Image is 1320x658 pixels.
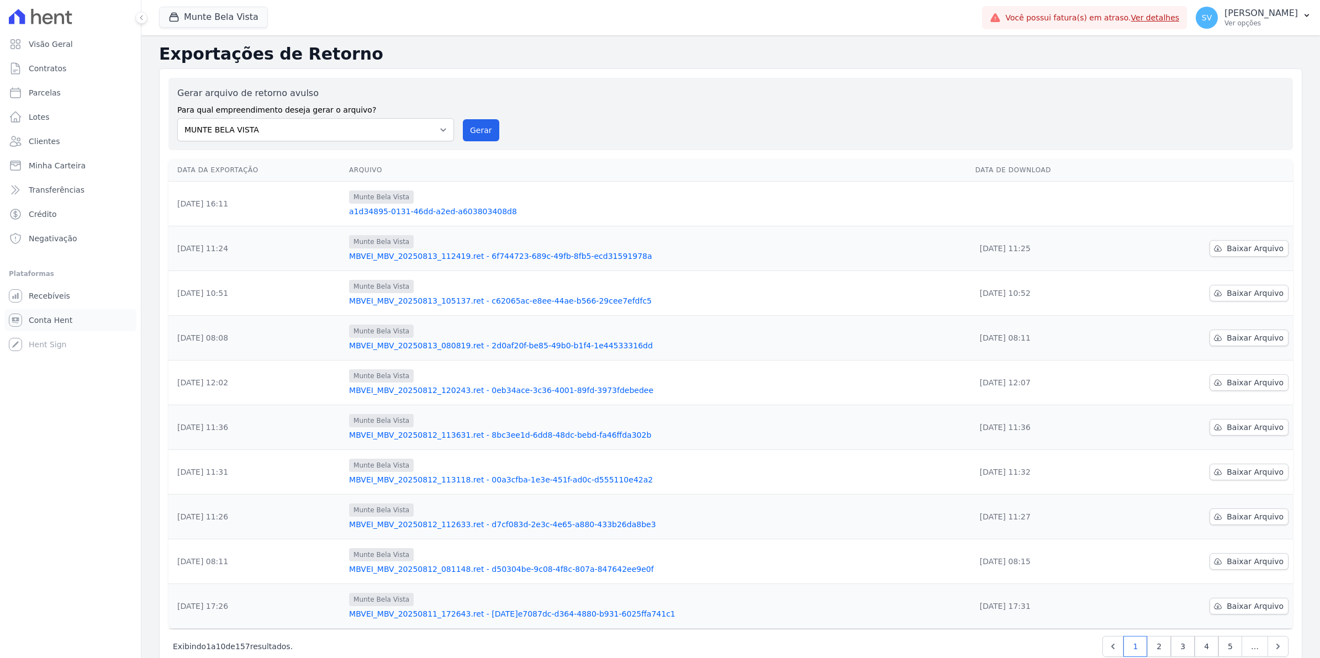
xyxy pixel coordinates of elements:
[1210,419,1289,436] a: Baixar Arquivo
[349,235,414,248] span: Munte Bela Vista
[1210,464,1289,480] a: Baixar Arquivo
[1227,556,1284,567] span: Baixar Arquivo
[1187,2,1320,33] button: SV [PERSON_NAME] Ver opções
[206,642,211,651] span: 1
[4,203,136,225] a: Crédito
[173,641,293,652] p: Exibindo a de resultados.
[1171,636,1195,657] a: 3
[168,539,345,584] td: [DATE] 08:11
[159,7,268,28] button: Munte Bela Vista
[1195,636,1218,657] a: 4
[1210,285,1289,301] a: Baixar Arquivo
[349,503,414,517] span: Munte Bela Vista
[177,87,454,100] label: Gerar arquivo de retorno avulso
[349,474,967,485] a: MBVEI_MBV_20250812_113118.ret - 00a3cfba-1e3e-451f-ad0c-d555110e42a2
[29,315,72,326] span: Conta Hent
[349,519,967,530] a: MBVEI_MBV_20250812_112633.ret - d7cf083d-2e3c-4e65-a880-433b26da8be3
[1227,332,1284,343] span: Baixar Arquivo
[971,539,1129,584] td: [DATE] 08:15
[168,450,345,495] td: [DATE] 11:31
[971,271,1129,316] td: [DATE] 10:52
[4,227,136,250] a: Negativação
[1268,636,1289,657] a: Next
[9,267,132,280] div: Plataformas
[349,280,414,293] span: Munte Bela Vista
[216,642,226,651] span: 10
[168,316,345,360] td: [DATE] 08:08
[1210,374,1289,391] a: Baixar Arquivo
[29,184,85,195] span: Transferências
[349,325,414,338] span: Munte Bela Vista
[4,106,136,128] a: Lotes
[29,233,77,244] span: Negativação
[349,459,414,472] span: Munte Bela Vista
[168,495,345,539] td: [DATE] 11:26
[971,495,1129,539] td: [DATE] 11:27
[1131,13,1180,22] a: Ver detalhes
[1224,19,1298,28] p: Ver opções
[4,179,136,201] a: Transferências
[1147,636,1171,657] a: 2
[4,155,136,177] a: Minha Carteira
[1202,14,1212,22] span: SV
[349,414,414,427] span: Munte Bela Vista
[29,160,86,171] span: Minha Carteira
[235,642,250,651] span: 157
[971,360,1129,405] td: [DATE] 12:07
[1242,636,1268,657] span: …
[349,385,967,396] a: MBVEI_MBV_20250812_120243.ret - 0eb34ace-3c36-4001-89fd-3973fdebedee
[1227,377,1284,388] span: Baixar Arquivo
[349,251,967,262] a: MBVEI_MBV_20250813_112419.ret - 6f744723-689c-49fb-8fb5-ecd31591978a
[29,290,70,301] span: Recebíveis
[971,316,1129,360] td: [DATE] 08:11
[971,584,1129,629] td: [DATE] 17:31
[971,450,1129,495] td: [DATE] 11:32
[1123,636,1147,657] a: 1
[1005,12,1179,24] span: Você possui fatura(s) em atraso.
[168,182,345,226] td: [DATE] 16:11
[159,44,1302,64] h2: Exportações de Retorno
[349,369,414,383] span: Munte Bela Vista
[349,564,967,575] a: MBVEI_MBV_20250812_081148.ret - d50304be-9c08-4f8c-807a-847642ee9e0f
[168,405,345,450] td: [DATE] 11:36
[1227,243,1284,254] span: Baixar Arquivo
[463,119,499,141] button: Gerar
[349,593,414,606] span: Munte Bela Vista
[349,429,967,441] a: MBVEI_MBV_20250812_113631.ret - 8bc3ee1d-6dd8-48dc-bebd-fa46ffda302b
[29,209,57,220] span: Crédito
[971,405,1129,450] td: [DATE] 11:36
[349,340,967,351] a: MBVEI_MBV_20250813_080819.ret - 2d0af20f-be85-49b0-b1f4-1e44533316dd
[1210,330,1289,346] a: Baixar Arquivo
[1102,636,1123,657] a: Previous
[1227,288,1284,299] span: Baixar Arquivo
[1227,422,1284,433] span: Baixar Arquivo
[1210,240,1289,257] a: Baixar Arquivo
[1210,553,1289,570] a: Baixar Arquivo
[349,206,967,217] a: a1d34895-0131-46dd-a2ed-a603803408d8
[168,226,345,271] td: [DATE] 11:24
[4,57,136,79] a: Contratos
[29,39,73,50] span: Visão Geral
[1227,466,1284,477] span: Baixar Arquivo
[349,548,414,561] span: Munte Bela Vista
[1218,636,1242,657] a: 5
[29,136,60,147] span: Clientes
[349,295,967,306] a: MBVEI_MBV_20250813_105137.ret - c62065ac-e8ee-44ae-b566-29cee7efdfc5
[971,159,1129,182] th: Data de Download
[1210,598,1289,614] a: Baixar Arquivo
[4,285,136,307] a: Recebíveis
[29,87,61,98] span: Parcelas
[1227,601,1284,612] span: Baixar Arquivo
[168,584,345,629] td: [DATE] 17:26
[168,360,345,405] td: [DATE] 12:02
[168,271,345,316] td: [DATE] 10:51
[4,33,136,55] a: Visão Geral
[29,63,66,74] span: Contratos
[1224,8,1298,19] p: [PERSON_NAME]
[349,190,414,204] span: Munte Bela Vista
[168,159,345,182] th: Data da Exportação
[4,309,136,331] a: Conta Hent
[1210,508,1289,525] a: Baixar Arquivo
[29,112,50,123] span: Lotes
[177,100,454,116] label: Para qual empreendimento deseja gerar o arquivo?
